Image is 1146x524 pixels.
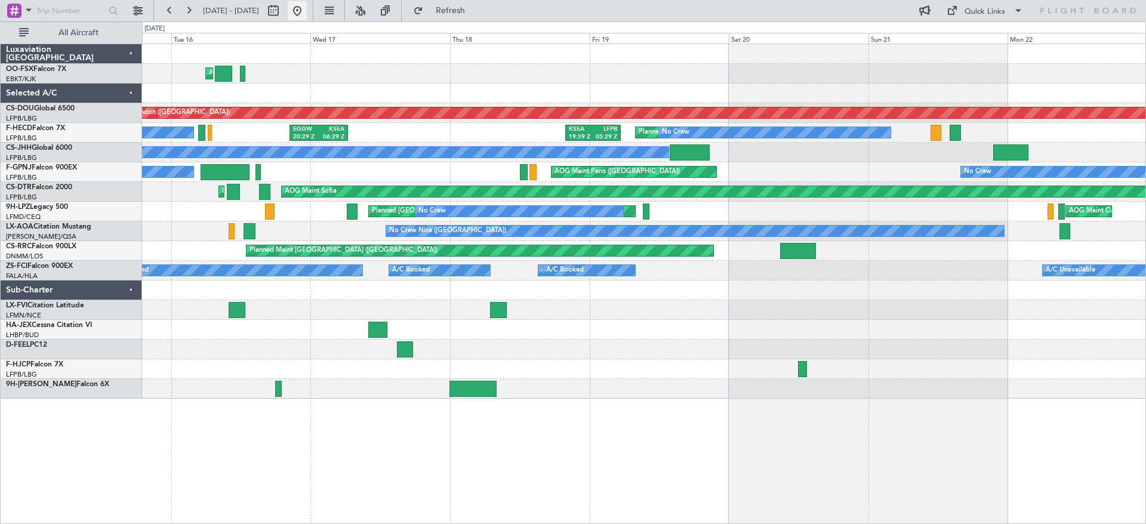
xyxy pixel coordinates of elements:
[6,75,36,84] a: EBKT/KJK
[319,125,344,134] div: KSEA
[6,204,30,211] span: 9H-LPZ
[6,381,109,388] a: 9H-[PERSON_NAME]Falcon 6X
[941,1,1029,20] button: Quick Links
[6,361,63,368] a: F-HJCPFalcon 7X
[6,302,27,309] span: LX-FVI
[392,261,430,279] div: A/C Booked
[6,243,76,250] a: CS-RRCFalcon 900LX
[285,183,337,201] div: AOG Maint Sofia
[293,133,319,141] div: 20:29 Z
[222,183,283,201] div: Planned Maint Sofia
[319,133,344,141] div: 06:29 Z
[389,222,506,240] div: No Crew Nice ([GEOGRAPHIC_DATA])
[639,124,827,141] div: Planned Maint [GEOGRAPHIC_DATA] ([GEOGRAPHIC_DATA])
[965,6,1005,18] div: Quick Links
[6,361,30,368] span: F-HJCP
[6,105,75,112] a: CS-DOUGlobal 6500
[6,331,39,340] a: LHBP/BUD
[6,243,32,250] span: CS-RRC
[418,202,446,220] div: No Crew
[6,370,37,379] a: LFPB/LBG
[1046,261,1095,279] div: A/C Unavailable
[6,173,37,182] a: LFPB/LBG
[6,114,37,123] a: LFPB/LBG
[6,223,91,230] a: LX-AOACitation Mustang
[6,311,41,320] a: LFMN/NCE
[450,33,590,44] div: Thu 18
[6,381,76,388] span: 9H-[PERSON_NAME]
[6,322,32,329] span: HA-JEX
[6,105,34,112] span: CS-DOU
[6,125,65,132] a: F-HECDFalcon 7X
[6,341,47,349] a: D-FEELPC12
[6,164,77,171] a: F-GPNJFalcon 900EX
[541,261,579,279] div: A/C Booked
[6,144,72,152] a: CS-JHHGlobal 6000
[6,252,43,261] a: DNMM/LOS
[87,104,230,122] div: Planned Maint London ([GEOGRAPHIC_DATA])
[6,263,27,270] span: ZS-FCI
[6,134,37,143] a: LFPB/LBG
[6,66,33,73] span: OO-FSX
[6,66,66,73] a: OO-FSXFalcon 7X
[6,302,84,309] a: LX-FVICitation Latitude
[6,341,30,349] span: D-FEEL
[569,133,593,141] div: 19:59 Z
[310,33,450,44] div: Wed 17
[13,23,130,42] button: All Aircraft
[36,2,105,20] input: Trip Number
[593,125,617,134] div: LFPB
[426,7,476,15] span: Refresh
[6,184,72,191] a: CS-DTRFalcon 2000
[729,33,868,44] div: Sat 20
[203,5,259,16] span: [DATE] - [DATE]
[868,33,1008,44] div: Sun 21
[6,193,37,202] a: LFPB/LBG
[6,223,33,230] span: LX-AOA
[6,212,41,221] a: LFMD/CEQ
[964,163,991,181] div: No Crew
[6,322,92,329] a: HA-JEXCessna Citation VI
[6,184,32,191] span: CS-DTR
[6,263,73,270] a: ZS-FCIFalcon 900EX
[569,125,593,134] div: KSEA
[372,202,541,220] div: Planned [GEOGRAPHIC_DATA] ([GEOGRAPHIC_DATA])
[408,1,479,20] button: Refresh
[31,29,126,37] span: All Aircraft
[6,144,32,152] span: CS-JHH
[249,242,438,260] div: Planned Maint [GEOGRAPHIC_DATA] ([GEOGRAPHIC_DATA])
[171,33,311,44] div: Tue 16
[546,261,584,279] div: A/C Booked
[554,163,680,181] div: AOG Maint Paris ([GEOGRAPHIC_DATA])
[6,232,76,241] a: [PERSON_NAME]/QSA
[662,124,689,141] div: No Crew
[593,133,617,141] div: 05:29 Z
[6,272,38,281] a: FALA/HLA
[209,64,339,82] div: AOG Maint Kortrijk-[GEOGRAPHIC_DATA]
[6,164,32,171] span: F-GPNJ
[590,33,729,44] div: Fri 19
[144,24,165,34] div: [DATE]
[6,125,32,132] span: F-HECD
[6,204,68,211] a: 9H-LPZLegacy 500
[293,125,319,134] div: EGGW
[6,153,37,162] a: LFPB/LBG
